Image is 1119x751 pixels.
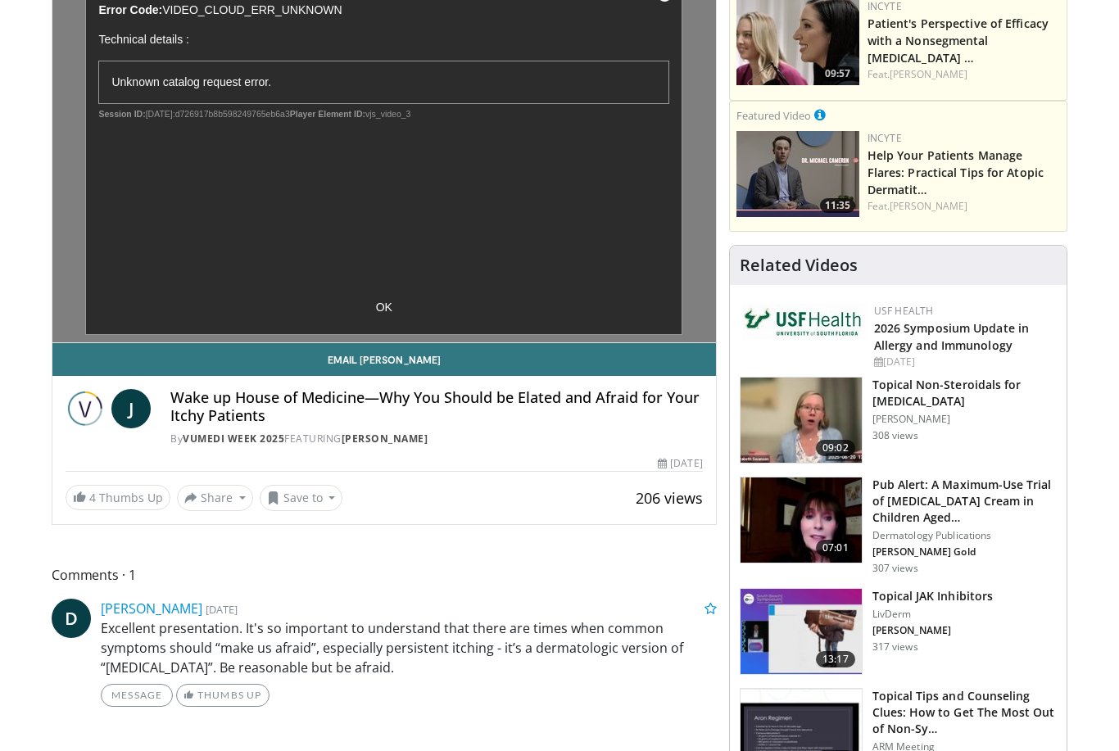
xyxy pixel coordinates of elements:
[874,355,1053,369] div: [DATE]
[740,477,1057,575] a: 07:01 Pub Alert: A Maximum-Use Trial of [MEDICAL_DATA] Cream in Children Aged… Dermatology Public...
[260,485,343,511] button: Save to
[741,378,862,463] img: 34a4b5e7-9a28-40cd-b963-80fdb137f70d.150x105_q85_crop-smart_upscale.jpg
[874,320,1029,353] a: 2026 Symposium Update in Allergy and Immunology
[740,588,1057,675] a: 13:17 Topical JAK Inhibitors LivDerm [PERSON_NAME] 317 views
[868,199,1060,214] div: Feat.
[176,684,269,707] a: Thumbs Up
[740,256,858,275] h4: Related Videos
[872,640,918,654] p: 317 views
[89,490,96,505] span: 4
[101,599,202,618] a: [PERSON_NAME]
[52,564,717,586] span: Comments 1
[816,540,855,556] span: 07:01
[872,588,993,604] h3: Topical JAK Inhibitors
[872,529,1057,542] p: Dermatology Publications
[52,343,716,376] a: Email [PERSON_NAME]
[101,618,717,677] p: Excellent presentation. It's so important to understand that there are times when common symptoms...
[820,198,855,213] span: 11:35
[183,432,284,446] a: Vumedi Week 2025
[872,477,1057,526] h3: Pub Alert: A Maximum-Use Trial of [MEDICAL_DATA] Cream in Children Aged…
[52,599,91,638] a: D
[736,131,859,217] a: 11:35
[890,67,967,81] a: [PERSON_NAME]
[101,684,173,707] a: Message
[658,456,702,471] div: [DATE]
[636,488,703,508] span: 206 views
[868,16,1049,66] a: Patient's Perspective of Efficacy with a Nonsegmental [MEDICAL_DATA] …
[872,562,918,575] p: 307 views
[872,545,1057,559] p: [PERSON_NAME] Gold
[170,389,703,424] h4: Wake up House of Medicine—Why You Should be Elated and Afraid for Your Itchy Patients
[816,440,855,456] span: 09:02
[736,108,811,123] small: Featured Video
[170,432,703,446] div: By FEATURING
[740,377,1057,464] a: 09:02 Topical Non-Steroidals for [MEDICAL_DATA] [PERSON_NAME] 308 views
[872,688,1057,737] h3: Topical Tips and Counseling Clues: How to Get The Most Out of Non-Sy…
[816,651,855,667] span: 13:17
[736,131,859,217] img: 601112bd-de26-4187-b266-f7c9c3587f14.png.150x105_q85_crop-smart_upscale.jpg
[890,199,967,213] a: [PERSON_NAME]
[741,589,862,674] img: d68fe5dc-4ecc-4cd5-bf46-e9677f0a0b6e.150x105_q85_crop-smart_upscale.jpg
[874,304,934,318] a: USF Health
[868,67,1060,82] div: Feat.
[868,147,1044,197] a: Help Your Patients Manage Flares: Practical Tips for Atopic Dermatit…
[872,608,993,621] p: LivDerm
[741,477,862,563] img: e32a16a8-af25-496d-a4dc-7481d4d640ca.150x105_q85_crop-smart_upscale.jpg
[872,413,1057,426] p: [PERSON_NAME]
[177,485,253,511] button: Share
[868,131,902,145] a: Incyte
[111,389,151,428] a: J
[872,624,993,637] p: [PERSON_NAME]
[66,389,105,428] img: Vumedi Week 2025
[820,66,855,81] span: 09:57
[872,429,918,442] p: 308 views
[743,304,866,340] img: 6ba8804a-8538-4002-95e7-a8f8012d4a11.png.150x105_q85_autocrop_double_scale_upscale_version-0.2.jpg
[66,485,170,510] a: 4 Thumbs Up
[206,602,238,617] small: [DATE]
[342,432,428,446] a: [PERSON_NAME]
[872,377,1057,409] h3: Topical Non-Steroidals for [MEDICAL_DATA]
